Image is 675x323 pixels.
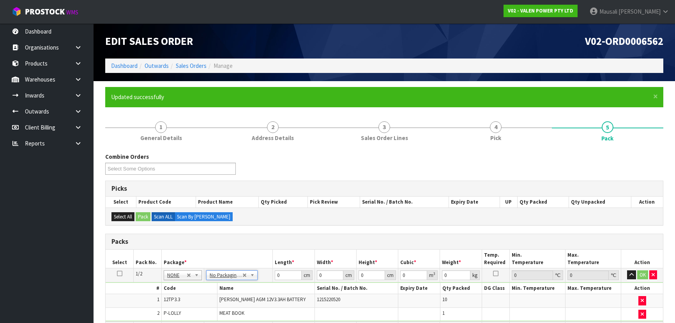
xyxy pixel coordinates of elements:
span: General Details [140,134,182,142]
span: Pack [601,134,613,142]
span: Address Details [252,134,294,142]
th: Expiry Date [449,197,500,208]
th: Product Code [136,197,196,208]
th: Action [631,197,663,208]
th: Package [161,250,273,268]
th: Qty Packed [440,283,482,294]
button: Pack [136,212,150,222]
span: Edit Sales Order [105,34,193,48]
span: V02-ORD0006562 [585,34,663,48]
div: cm [343,270,354,280]
span: [PERSON_NAME] AGM 12V3.3AH BATTERY [219,296,306,303]
th: Min. Temperature [510,250,565,268]
div: m [427,270,438,280]
th: Name [217,283,315,294]
th: Length [273,250,315,268]
span: Mausali [599,8,617,15]
th: Pack No. [134,250,162,268]
a: Sales Orders [176,62,207,69]
span: 3 [378,121,390,133]
div: kg [470,270,480,280]
span: 1 [155,121,167,133]
span: 1 [157,296,159,303]
th: Height [356,250,398,268]
span: Pick [490,134,501,142]
h3: Picks [111,185,657,192]
span: 2 [267,121,279,133]
span: 1/2 [136,270,142,277]
img: cube-alt.png [12,7,21,16]
span: 2 [157,310,159,316]
div: ℃ [553,270,563,280]
span: × [653,91,658,102]
span: 4 [490,121,502,133]
span: 10 [442,296,447,303]
span: No Packaging Cartons [210,271,242,280]
th: Cubic [398,250,440,268]
th: Weight [440,250,482,268]
sup: 3 [433,271,435,276]
th: Max. Temperature [565,250,621,268]
th: Action [621,250,663,268]
small: WMS [66,9,78,16]
th: Product Name [196,197,259,208]
div: cm [302,270,313,280]
a: V02 - VALEN POWER PTY LTD [504,5,578,17]
button: Select All [111,212,134,222]
span: NONE [167,271,187,280]
button: OK [637,270,648,280]
label: Scan By [PERSON_NAME] [175,212,233,222]
label: Scan ALL [152,212,175,222]
span: 12TP3.3 [164,296,180,303]
th: Action [621,283,663,294]
span: 5 [602,121,613,133]
span: Manage [214,62,233,69]
th: DG Class [482,283,510,294]
span: ProStock [25,7,65,17]
th: Qty Unpacked [569,197,631,208]
span: 1 [442,310,445,316]
th: Select [106,250,134,268]
a: Outwards [145,62,169,69]
th: Min. Temperature [510,283,565,294]
th: Expiry Date [398,283,440,294]
th: Qty Packed [517,197,569,208]
div: ℃ [609,270,619,280]
span: Sales Order Lines [361,134,408,142]
th: Temp. Required [482,250,510,268]
th: Code [161,283,217,294]
th: Qty Picked [259,197,308,208]
span: Updated successfully [111,93,164,101]
th: Select [106,197,136,208]
span: [PERSON_NAME] [618,8,661,15]
th: Width [315,250,356,268]
th: Serial No. / Batch No. [360,197,449,208]
a: Dashboard [111,62,138,69]
th: # [106,283,161,294]
div: cm [385,270,396,280]
th: Max. Temperature [565,283,621,294]
span: MEAT BOOK [219,310,244,316]
strong: V02 - VALEN POWER PTY LTD [508,7,573,14]
label: Combine Orders [105,153,149,161]
th: UP [500,197,517,208]
th: Pick Review [308,197,360,208]
th: Serial No. / Batch No. [315,283,398,294]
span: P-LOLLY [164,310,181,316]
h3: Packs [111,238,657,245]
span: 1215220520 [317,296,340,303]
